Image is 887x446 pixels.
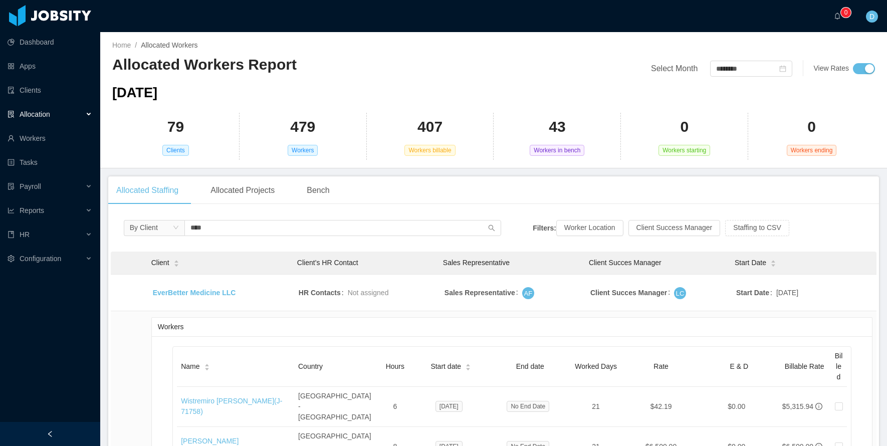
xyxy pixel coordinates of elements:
i: icon: caret-up [204,363,209,366]
span: info-circle [815,403,822,410]
td: [GEOGRAPHIC_DATA] - [GEOGRAPHIC_DATA] [294,387,379,427]
span: $0.00 [728,402,745,410]
h2: 479 [290,117,315,137]
a: Home [112,41,131,49]
strong: Client Succes Manager [590,289,667,297]
i: icon: down [173,225,179,232]
span: Workers ending [787,145,837,156]
i: icon: file-protect [8,183,15,190]
i: icon: solution [8,111,15,118]
strong: Filters: [533,224,556,232]
i: icon: caret-down [173,263,179,266]
span: Hours [386,362,404,370]
strong: Sales Representative [445,289,515,297]
i: icon: search [488,225,495,232]
a: icon: pie-chartDashboard [8,32,92,52]
span: E & D [730,362,749,370]
span: Worked Days [575,362,617,370]
span: Clients [162,145,189,156]
h2: 407 [417,117,442,137]
div: By Client [130,220,158,235]
strong: Start Date [736,289,769,297]
span: [DATE] [435,401,463,412]
h2: 0 [807,117,816,137]
div: Allocated Staffing [108,176,186,204]
button: Client Success Manager [628,220,721,236]
a: icon: auditClients [8,80,92,100]
i: icon: calendar [779,65,786,72]
div: Sort [770,259,776,266]
h2: 79 [167,117,184,137]
i: icon: caret-down [204,366,209,369]
span: LC [676,288,685,299]
div: Sort [204,362,210,369]
div: $5,315.94 [782,401,813,412]
span: Start Date [735,258,766,268]
div: Bench [299,176,337,204]
i: icon: book [8,231,15,238]
span: Not assigned [348,289,389,297]
i: icon: caret-down [466,366,471,369]
div: Workers [158,318,866,336]
a: icon: profileTasks [8,152,92,172]
span: Allocated Workers [141,41,197,49]
a: icon: appstoreApps [8,56,92,76]
sup: 0 [841,8,851,18]
i: icon: caret-up [173,259,179,262]
button: Staffing to CSV [725,220,789,236]
strong: HR Contacts [299,289,341,297]
i: icon: setting [8,255,15,262]
span: Configuration [20,255,61,263]
span: Name [181,361,199,372]
span: Client Succes Manager [589,259,661,267]
span: End date [516,362,544,370]
span: Reports [20,206,44,214]
span: Workers billable [404,145,455,156]
span: AF [524,288,532,299]
span: Billable Rate [785,362,824,370]
div: Allocated Projects [202,176,283,204]
span: [DATE] [112,85,157,100]
span: Workers [288,145,318,156]
span: Select Month [651,64,698,73]
i: icon: caret-up [466,363,471,366]
a: icon: userWorkers [8,128,92,148]
h2: 43 [549,117,565,137]
h2: Allocated Workers Report [112,55,494,75]
span: / [135,41,137,49]
span: Client’s HR Contact [297,259,358,267]
span: No End Date [507,401,549,412]
span: Sales Representative [443,259,510,267]
div: Sort [173,259,179,266]
span: [DATE] [776,288,798,298]
span: Billed [835,352,843,381]
button: Worker Location [556,220,623,236]
span: Country [298,362,323,370]
span: Start date [430,361,461,372]
span: Workers in bench [530,145,584,156]
td: 6 [379,387,411,427]
span: Workers starting [658,145,710,156]
span: Client [151,258,169,268]
a: EverBetter Medicine LLC [153,289,236,297]
i: icon: bell [834,13,841,20]
span: Allocation [20,110,50,118]
span: Rate [653,362,669,370]
a: Wistremiro [PERSON_NAME](J-71758) [181,397,282,415]
span: Payroll [20,182,41,190]
span: D [869,11,874,23]
i: icon: line-chart [8,207,15,214]
td: 21 [570,387,622,427]
i: icon: caret-down [770,263,776,266]
i: icon: caret-up [770,259,776,262]
span: HR [20,231,30,239]
h2: 0 [680,117,689,137]
div: Sort [465,362,471,369]
td: $42.19 [622,387,700,427]
span: View Rates [813,64,849,72]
